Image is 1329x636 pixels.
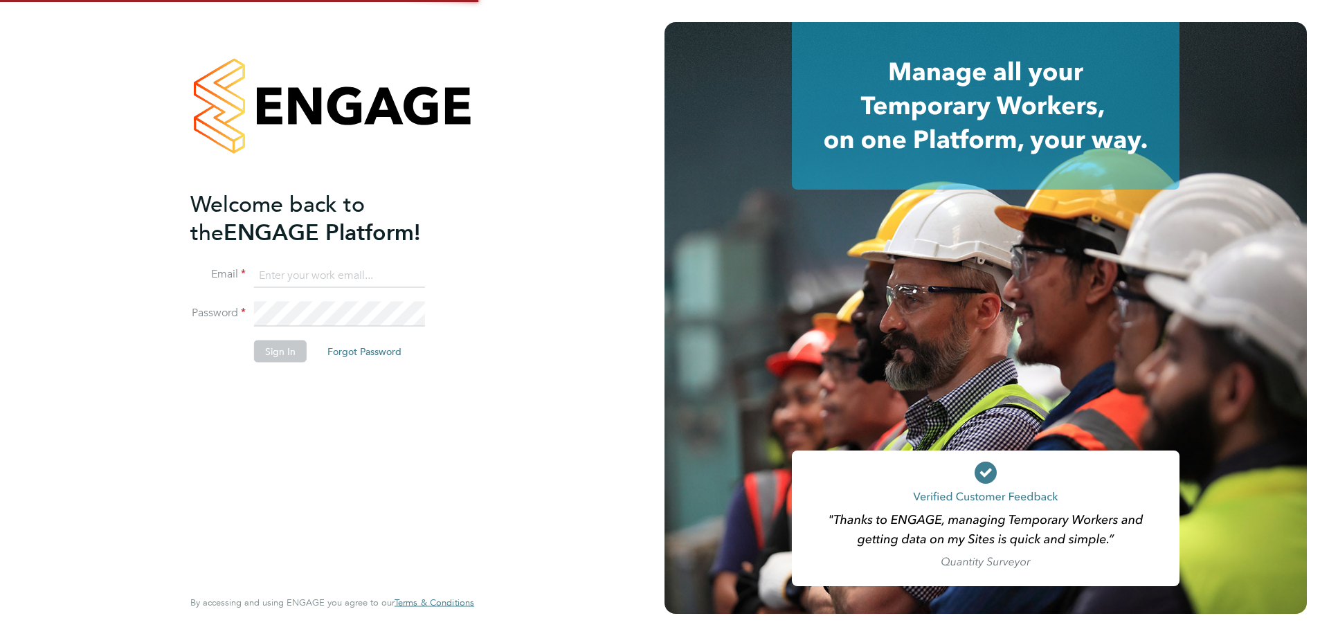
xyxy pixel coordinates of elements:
label: Password [190,306,246,320]
label: Email [190,267,246,282]
button: Forgot Password [316,340,413,363]
input: Enter your work email... [254,263,425,288]
h2: ENGAGE Platform! [190,190,460,246]
span: Welcome back to the [190,190,365,246]
span: Terms & Conditions [395,597,474,608]
button: Sign In [254,340,307,363]
span: By accessing and using ENGAGE you agree to our [190,597,474,608]
a: Terms & Conditions [395,597,474,608]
